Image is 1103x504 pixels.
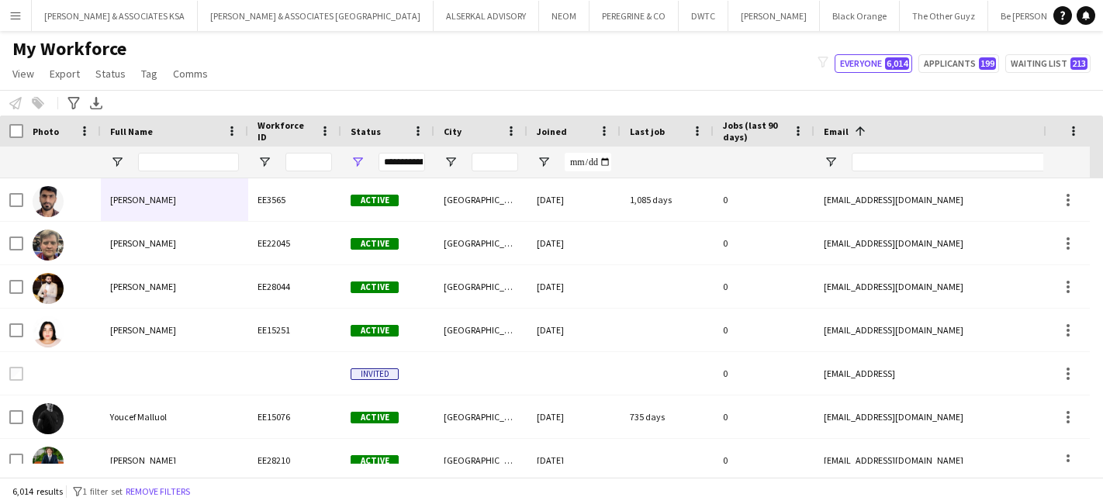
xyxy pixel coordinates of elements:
[173,67,208,81] span: Comms
[434,395,527,438] div: [GEOGRAPHIC_DATA]
[135,64,164,84] a: Tag
[527,178,621,221] div: [DATE]
[351,281,399,293] span: Active
[43,64,86,84] a: Export
[918,54,999,73] button: Applicants199
[33,447,64,478] img: Ryan Linford
[110,454,176,466] span: [PERSON_NAME]
[444,155,458,169] button: Open Filter Menu
[444,126,462,137] span: City
[714,309,814,351] div: 0
[33,403,64,434] img: Youcef Malluol
[621,178,714,221] div: 1,085 days
[590,1,679,31] button: PEREGRINE & CO
[248,395,341,438] div: EE15076
[248,309,341,351] div: EE15251
[824,155,838,169] button: Open Filter Menu
[472,153,518,171] input: City Filter Input
[820,1,900,31] button: Black Orange
[110,155,124,169] button: Open Filter Menu
[723,119,787,143] span: Jobs (last 90 days)
[1070,57,1087,70] span: 213
[537,155,551,169] button: Open Filter Menu
[110,324,176,336] span: [PERSON_NAME]
[141,67,157,81] span: Tag
[537,126,567,137] span: Joined
[110,411,167,423] span: Youcef Malluol
[351,368,399,380] span: Invited
[248,222,341,264] div: EE22045
[351,238,399,250] span: Active
[258,119,313,143] span: Workforce ID
[33,273,64,304] img: Ahmed Arshad
[728,1,820,31] button: [PERSON_NAME]
[539,1,590,31] button: NEOM
[979,57,996,70] span: 199
[32,1,198,31] button: [PERSON_NAME] & ASSOCIATES KSA
[351,195,399,206] span: Active
[110,281,176,292] span: [PERSON_NAME]
[434,265,527,308] div: [GEOGRAPHIC_DATA]
[167,64,214,84] a: Comms
[89,64,132,84] a: Status
[12,67,34,81] span: View
[87,94,105,112] app-action-btn: Export XLSX
[6,64,40,84] a: View
[258,155,271,169] button: Open Filter Menu
[198,1,434,31] button: [PERSON_NAME] & ASSOCIATES [GEOGRAPHIC_DATA]
[714,265,814,308] div: 0
[527,439,621,482] div: [DATE]
[527,265,621,308] div: [DATE]
[64,94,83,112] app-action-btn: Advanced filters
[714,395,814,438] div: 0
[824,126,849,137] span: Email
[33,316,64,347] img: Nora Bensahli
[714,439,814,482] div: 0
[714,222,814,264] div: 0
[110,194,176,205] span: [PERSON_NAME]
[351,126,381,137] span: Status
[351,325,399,337] span: Active
[33,230,64,261] img: Igor Dergachev
[434,222,527,264] div: [GEOGRAPHIC_DATA]
[565,153,611,171] input: Joined Filter Input
[714,352,814,395] div: 0
[248,265,341,308] div: EE28044
[885,57,909,70] span: 6,014
[12,37,126,60] span: My Workforce
[621,395,714,438] div: 735 days
[110,126,153,137] span: Full Name
[33,186,64,217] img: Umair Alam
[679,1,728,31] button: DWTC
[285,153,332,171] input: Workforce ID Filter Input
[434,178,527,221] div: [GEOGRAPHIC_DATA]
[82,485,123,497] span: 1 filter set
[351,412,399,423] span: Active
[527,222,621,264] div: [DATE]
[110,237,176,249] span: [PERSON_NAME]
[248,439,341,482] div: EE28210
[527,395,621,438] div: [DATE]
[835,54,912,73] button: Everyone6,014
[988,1,1091,31] button: Be [PERSON_NAME]
[33,126,59,137] span: Photo
[434,1,539,31] button: ALSERKAL ADVISORY
[138,153,239,171] input: Full Name Filter Input
[123,483,193,500] button: Remove filters
[248,178,341,221] div: EE3565
[95,67,126,81] span: Status
[50,67,80,81] span: Export
[1005,54,1091,73] button: Waiting list213
[434,439,527,482] div: [GEOGRAPHIC_DATA]
[9,367,23,381] input: Row Selection is disabled for this row (unchecked)
[434,309,527,351] div: [GEOGRAPHIC_DATA]
[714,178,814,221] div: 0
[630,126,665,137] span: Last job
[351,455,399,467] span: Active
[527,309,621,351] div: [DATE]
[351,155,365,169] button: Open Filter Menu
[900,1,988,31] button: The Other Guyz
